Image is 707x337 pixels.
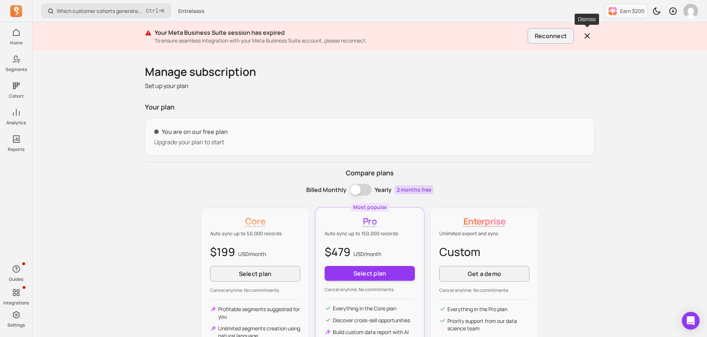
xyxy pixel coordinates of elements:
[154,127,585,136] p: You are on our free plan
[178,7,204,15] span: Entrelazos
[375,185,392,194] p: Yearly
[154,138,585,146] p: Upgrade your plan to start
[620,7,645,15] p: Earn $200
[333,328,409,336] p: Build custom data report with AI
[146,7,165,15] span: +
[210,243,300,260] p: $199
[682,312,700,330] div: Open Intercom Messenger
[325,215,415,227] p: Pro
[325,230,415,237] p: Auto sync up to 150,000 records
[10,40,23,46] p: Home
[605,4,648,18] button: Earn $200
[439,215,530,227] p: Enterprise
[683,4,698,18] img: avatar
[353,203,387,211] p: Most popular
[325,266,415,281] button: Select plan
[395,185,433,194] p: 2 months free
[210,215,300,227] p: Core
[7,322,25,328] p: Settings
[9,276,23,282] p: Guides
[210,266,300,282] button: Select plan
[439,243,530,260] p: Custom
[8,262,24,284] button: Guides
[528,28,574,44] button: Reconnect
[174,4,209,18] button: Entrelazos
[155,28,525,37] p: Your Meta Business Suite session has expired
[306,185,346,194] p: Billed Monthly
[447,306,507,313] p: Everything in the Pro plan
[145,102,595,112] p: Your plan
[8,146,24,152] p: Reports
[9,93,24,99] p: Cohort
[41,4,171,18] button: Which customer cohorts generated the most orders?Ctrl+K
[353,250,381,257] span: USD/ month
[439,287,530,293] p: Cancel anytime. No commitments.
[439,266,530,282] a: Get a demo
[649,4,664,18] button: Toggle dark mode
[6,67,27,73] p: Segments
[155,37,525,44] p: To ensure seamless integration with your Meta Business Suite account, please reconnect.
[333,317,410,324] p: Discover cross-sell opportunities
[333,305,396,312] p: Everything in the Core plan
[162,8,165,14] kbd: K
[439,230,530,237] p: Unlimited export and sync
[210,230,300,237] p: Auto sync up to 50,000 records
[238,250,266,257] span: USD/ month
[146,7,159,15] kbd: Ctrl
[57,7,143,15] p: Which customer cohorts generated the most orders?
[447,317,530,332] p: Priority support from our data science team
[210,287,300,293] p: Cancel anytime. No commitments.
[325,287,415,293] p: Cancel anytime. No commitments.
[3,300,29,306] p: Integrations
[325,243,415,260] p: $479
[218,306,300,320] p: Profitable segments suggested for you
[145,65,595,78] h1: Manage subscription
[145,168,595,178] p: Compare plans
[145,81,595,90] p: Set up your plan
[6,120,26,126] p: Analytics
